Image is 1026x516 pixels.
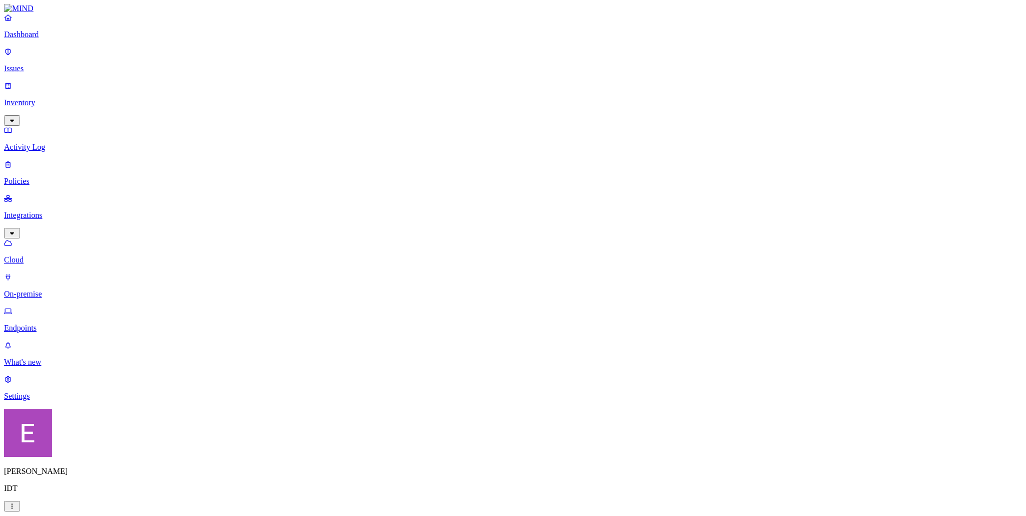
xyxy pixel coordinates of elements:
[4,143,1022,152] p: Activity Log
[4,375,1022,401] a: Settings
[4,409,52,457] img: Eran Barak
[4,98,1022,107] p: Inventory
[4,484,1022,493] p: IDT
[4,255,1022,265] p: Cloud
[4,358,1022,367] p: What's new
[4,177,1022,186] p: Policies
[4,273,1022,299] a: On-premise
[4,4,1022,13] a: MIND
[4,290,1022,299] p: On-premise
[4,4,34,13] img: MIND
[4,64,1022,73] p: Issues
[4,30,1022,39] p: Dashboard
[4,211,1022,220] p: Integrations
[4,307,1022,333] a: Endpoints
[4,392,1022,401] p: Settings
[4,160,1022,186] a: Policies
[4,13,1022,39] a: Dashboard
[4,324,1022,333] p: Endpoints
[4,126,1022,152] a: Activity Log
[4,194,1022,237] a: Integrations
[4,47,1022,73] a: Issues
[4,238,1022,265] a: Cloud
[4,467,1022,476] p: [PERSON_NAME]
[4,341,1022,367] a: What's new
[4,81,1022,124] a: Inventory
